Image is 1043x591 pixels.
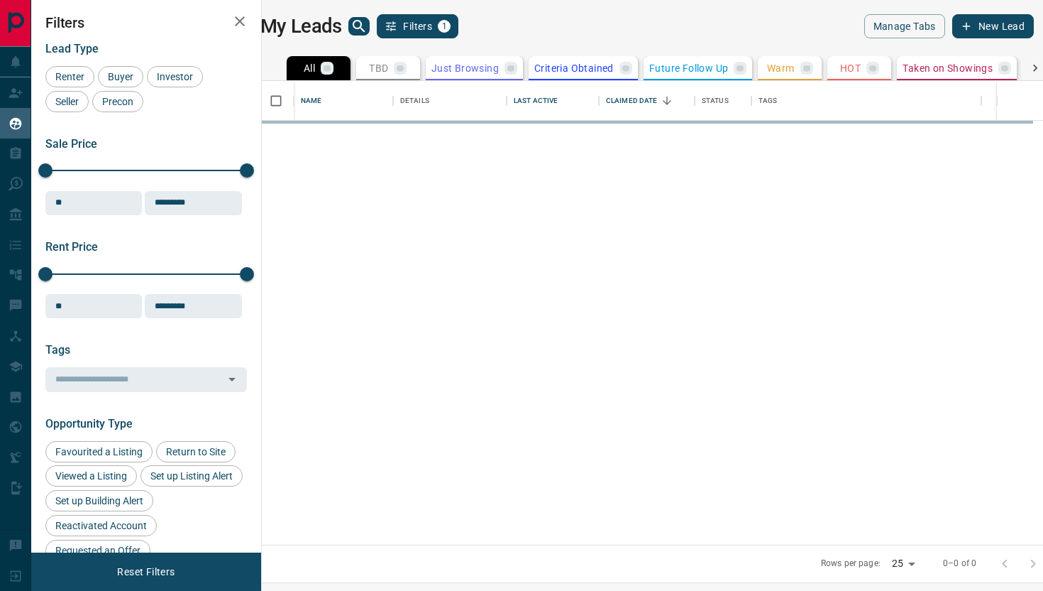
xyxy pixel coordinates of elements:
p: Taken on Showings [903,63,993,73]
button: Reset Filters [108,560,184,584]
h2: Filters [45,14,247,31]
div: Tags [751,81,981,121]
p: 0–0 of 0 [943,558,976,570]
div: Last Active [507,81,599,121]
p: Rows per page: [821,558,881,570]
div: Favourited a Listing [45,441,153,462]
span: Tags [45,343,70,357]
button: New Lead [952,14,1034,38]
button: Sort [657,91,677,111]
div: Renter [45,66,94,87]
p: HOT [840,63,861,73]
span: Renter [50,71,89,82]
div: Reactivated Account [45,515,157,536]
button: search button [348,17,370,36]
span: Set up Listing Alert [145,470,238,482]
p: Future Follow Up [649,63,728,73]
span: Lead Type [45,42,99,55]
h1: My Leads [260,15,342,38]
span: Rent Price [45,240,98,254]
div: Set up Listing Alert [140,465,243,487]
div: Investor [147,66,203,87]
div: Set up Building Alert [45,490,153,511]
p: Just Browsing [431,63,499,73]
span: Requested an Offer [50,545,145,556]
span: Viewed a Listing [50,470,132,482]
div: Tags [758,81,778,121]
p: Criteria Obtained [534,63,614,73]
div: Status [695,81,751,121]
div: Return to Site [156,441,236,462]
div: Claimed Date [606,81,658,121]
div: Buyer [98,66,143,87]
div: Viewed a Listing [45,465,137,487]
div: Precon [92,91,143,112]
span: Reactivated Account [50,520,152,531]
button: Open [222,369,242,389]
div: Claimed Date [599,81,695,121]
div: Requested an Offer [45,540,150,561]
span: 1 [439,21,449,31]
div: Details [393,81,507,121]
span: Return to Site [161,446,231,457]
div: Status [702,81,729,121]
div: Last Active [514,81,558,121]
p: TBD [369,63,388,73]
span: Favourited a Listing [50,446,148,457]
span: Precon [97,96,138,107]
div: 25 [886,553,920,574]
span: Set up Building Alert [50,495,148,506]
div: Seller [45,91,89,112]
div: Details [400,81,429,121]
span: Buyer [103,71,138,82]
span: Sale Price [45,137,97,151]
button: Manage Tabs [864,14,945,38]
button: Filters1 [377,14,458,38]
p: All [304,63,315,73]
div: Name [294,81,393,121]
span: Seller [50,96,84,107]
p: Warm [767,63,795,73]
span: Investor [152,71,198,82]
div: Name [301,81,322,121]
span: Opportunity Type [45,417,133,430]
